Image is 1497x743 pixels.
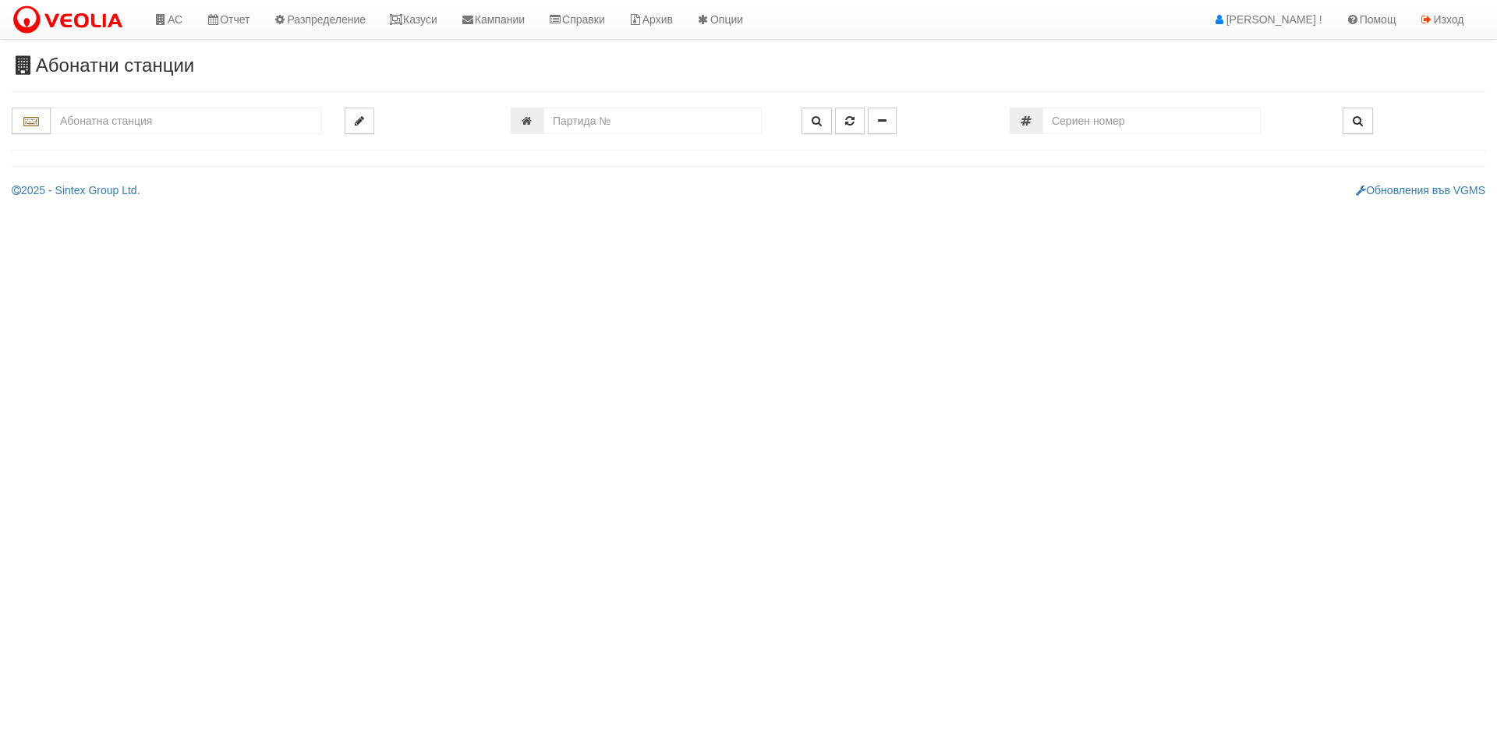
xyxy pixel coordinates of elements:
input: Партида № [543,108,762,134]
img: VeoliaLogo.png [12,4,130,37]
input: Абонатна станция [51,108,321,134]
a: Обновления във VGMS [1356,184,1485,196]
a: 2025 - Sintex Group Ltd. [12,184,140,196]
input: Сериен номер [1042,108,1261,134]
h3: Абонатни станции [12,55,1485,76]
